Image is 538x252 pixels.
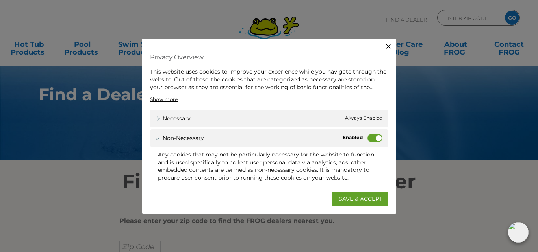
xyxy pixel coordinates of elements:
[345,114,382,123] span: Always Enabled
[158,151,380,182] div: Any cookies that may not be particularly necessary for the website to function and is used specif...
[332,191,388,206] a: SAVE & ACCEPT
[156,134,204,142] a: Non-necessary
[508,222,529,243] img: openIcon
[150,96,178,103] a: Show more
[150,68,388,91] div: This website uses cookies to improve your experience while you navigate through the website. Out ...
[156,114,191,123] a: Necessary
[150,50,388,64] h4: Privacy Overview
